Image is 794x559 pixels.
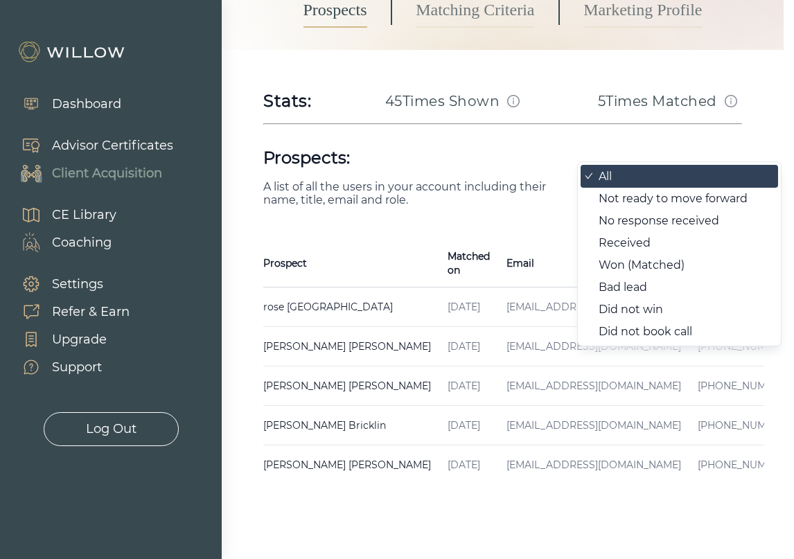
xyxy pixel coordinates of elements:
[599,282,748,293] div: Bad lead
[599,304,748,315] div: Did not win
[585,170,593,179] span: check
[599,260,748,271] div: Won (Matched)
[599,171,748,182] div: All
[599,326,748,337] div: Did not book call
[599,215,748,227] div: No response received
[599,238,748,249] div: Received
[599,193,748,204] div: Not ready to move forward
